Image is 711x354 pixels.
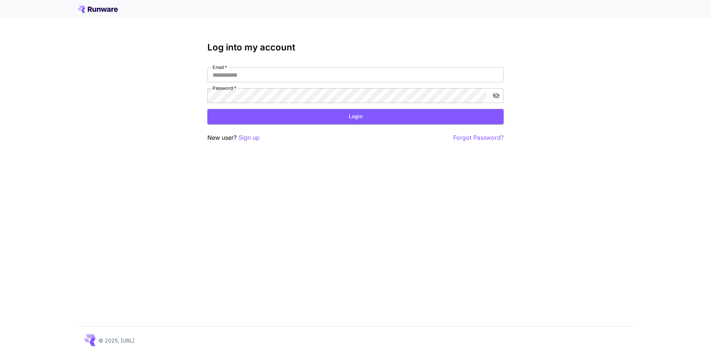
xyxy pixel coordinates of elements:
[207,42,504,53] h3: Log into my account
[213,64,227,70] label: Email
[213,85,236,91] label: Password
[207,109,504,124] button: Login
[99,337,134,344] p: © 2025, [URL]
[238,133,260,142] button: Sign up
[490,89,503,102] button: toggle password visibility
[207,133,260,142] p: New user?
[453,133,504,142] button: Forgot Password?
